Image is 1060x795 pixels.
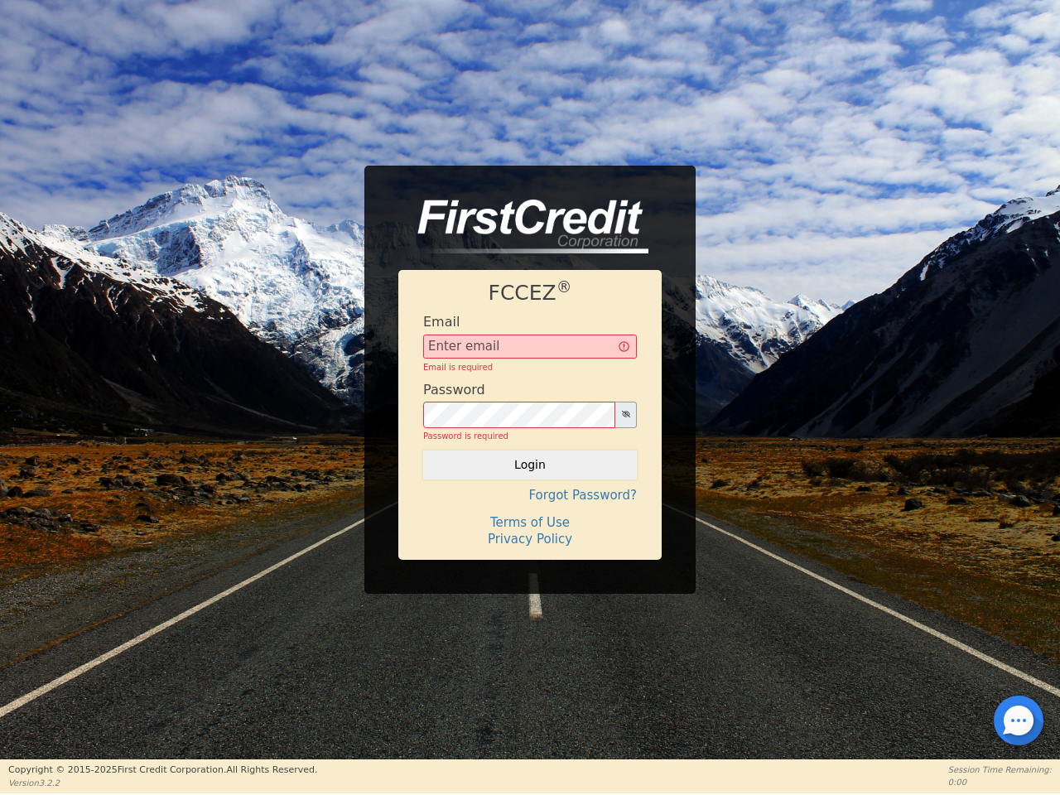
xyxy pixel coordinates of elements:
input: Enter email [423,335,637,359]
p: 0:00 [948,776,1052,788]
button: Login [423,450,637,479]
p: Copyright © 2015- 2025 First Credit Corporation. [8,764,317,778]
p: Version 3.2.2 [8,777,317,789]
img: logo-CMu_cnol.png [398,200,648,254]
h4: Terms of Use [423,515,637,530]
h4: Password [423,382,485,397]
sup: ® [556,278,572,296]
h1: FCCEZ [423,281,637,306]
span: All Rights Reserved. [226,764,317,775]
p: Session Time Remaining: [948,764,1052,776]
div: Password is required [423,430,637,442]
input: password [423,402,615,428]
h4: Privacy Policy [423,532,637,547]
div: Email is required [423,361,637,373]
h4: Forgot Password? [423,488,637,503]
h4: Email [423,314,460,330]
